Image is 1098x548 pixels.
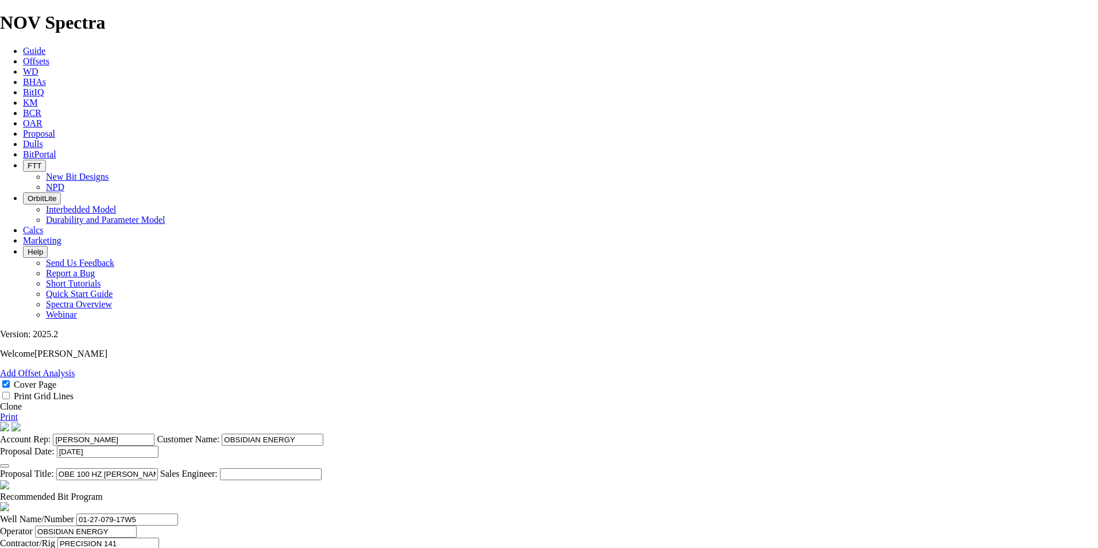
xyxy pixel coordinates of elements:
a: BitPortal [23,149,56,159]
label: Customer Name: [157,434,219,444]
button: OrbitLite [23,192,61,204]
a: BitIQ [23,87,44,97]
a: Proposal [23,129,55,138]
img: cover-graphic.e5199e77.png [11,422,21,431]
span: FTT [28,161,41,170]
span: [PERSON_NAME] [34,349,107,358]
a: WD [23,67,38,76]
a: Quick Start Guide [46,289,113,299]
a: Dulls [23,139,43,149]
a: KM [23,98,38,107]
a: New Bit Designs [46,172,109,182]
a: Calcs [23,225,44,235]
a: BCR [23,108,41,118]
button: FTT [23,160,46,172]
label: Print Grid Lines [14,391,74,401]
a: Marketing [23,236,61,245]
a: OAR [23,118,42,128]
a: Durability and Parameter Model [46,215,165,225]
button: Help [23,246,48,258]
a: BHAs [23,77,46,87]
a: Offsets [23,56,49,66]
label: Sales Engineer: [160,469,218,478]
a: Short Tutorials [46,279,101,288]
a: Interbedded Model [46,204,116,214]
a: Guide [23,46,45,56]
a: Report a Bug [46,268,95,278]
label: Cover Page [14,380,56,389]
a: Webinar [46,310,77,319]
a: Send Us Feedback [46,258,114,268]
a: NPD [46,182,64,192]
a: Spectra Overview [46,299,112,309]
span: OrbitLite [28,194,56,203]
span: Help [28,248,43,256]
